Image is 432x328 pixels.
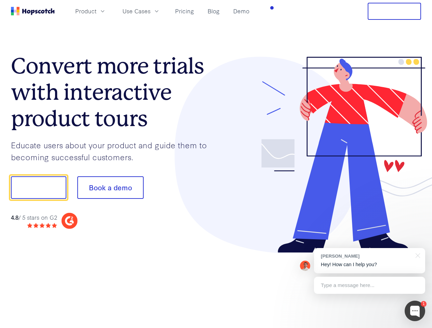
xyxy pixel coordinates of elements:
div: Type a message here... [314,277,425,294]
h1: Convert more trials with interactive product tours [11,53,216,132]
a: Pricing [172,5,197,17]
button: Free Trial [368,3,421,20]
button: Use Cases [118,5,164,17]
a: Blog [205,5,222,17]
a: Home [11,7,55,15]
p: Hey! How can I help you? [321,261,418,268]
button: Product [71,5,110,17]
a: Demo [231,5,252,17]
span: Use Cases [122,7,150,15]
div: 1 [421,301,427,307]
button: Show me! [11,176,66,199]
span: Product [75,7,96,15]
button: Book a demo [77,176,144,199]
p: Educate users about your product and guide them to becoming successful customers. [11,139,216,163]
div: / 5 stars on G2 [11,213,57,222]
strong: 4.8 [11,213,18,221]
div: [PERSON_NAME] [321,253,411,259]
img: Mark Spera [300,261,310,271]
